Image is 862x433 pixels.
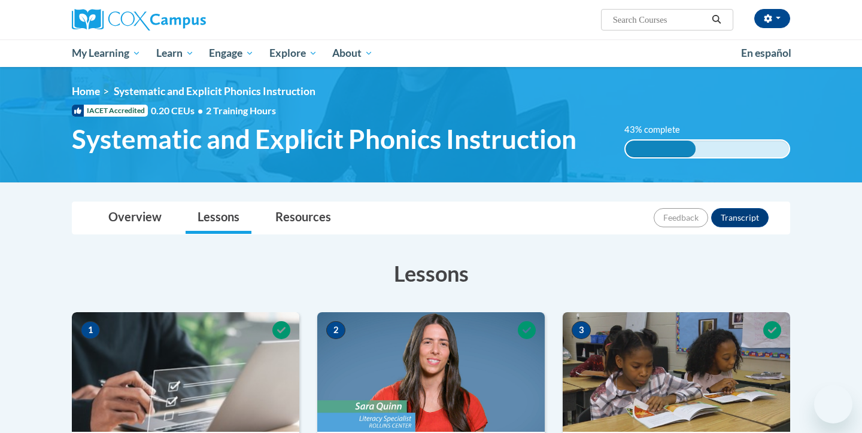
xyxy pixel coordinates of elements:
input: Search Courses [612,13,708,27]
a: About [325,39,381,67]
a: Explore [262,39,325,67]
span: Systematic and Explicit Phonics Instruction [114,85,315,97]
a: Lessons [186,202,251,234]
img: Course Image [72,312,299,432]
span: My Learning [72,46,141,60]
span: • [198,105,203,116]
div: Main menu [54,39,808,67]
button: Transcript [711,208,769,227]
a: My Learning [64,39,148,67]
iframe: Button to launch messaging window [814,385,852,423]
span: Explore [269,46,317,60]
a: Learn [148,39,202,67]
button: Feedback [654,208,708,227]
span: 3 [572,321,591,339]
label: 43% complete [624,123,693,136]
button: Account Settings [754,9,790,28]
span: About [332,46,373,60]
img: Course Image [563,312,790,432]
span: Engage [209,46,254,60]
span: Systematic and Explicit Phonics Instruction [72,123,576,155]
span: Learn [156,46,194,60]
a: Resources [263,202,343,234]
a: En español [733,41,799,66]
div: 43% [626,141,696,157]
button: Search [708,13,726,27]
img: Course Image [317,312,545,432]
a: Engage [201,39,262,67]
a: Overview [96,202,174,234]
span: 0.20 CEUs [151,104,206,117]
a: Cox Campus [72,9,299,31]
span: En español [741,47,791,59]
span: 2 [326,321,345,339]
img: Cox Campus [72,9,206,31]
span: 2 Training Hours [206,105,276,116]
h3: Lessons [72,258,790,288]
span: IACET Accredited [72,105,148,117]
span: 1 [81,321,100,339]
a: Home [72,85,100,97]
